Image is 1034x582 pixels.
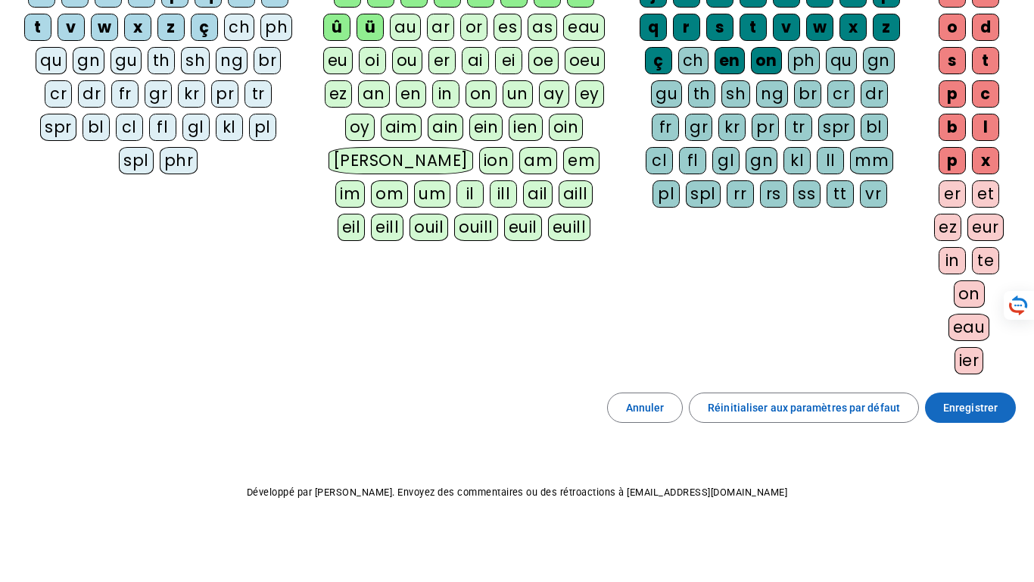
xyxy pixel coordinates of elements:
[708,399,900,417] span: Réinitialiser aux paramètres par défaut
[607,393,684,423] button: Annuler
[689,393,919,423] button: Réinitialiser aux paramètres par défaut
[626,399,665,417] span: Annuler
[943,399,998,417] span: Enregistrer
[925,393,1016,423] button: Enregistrer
